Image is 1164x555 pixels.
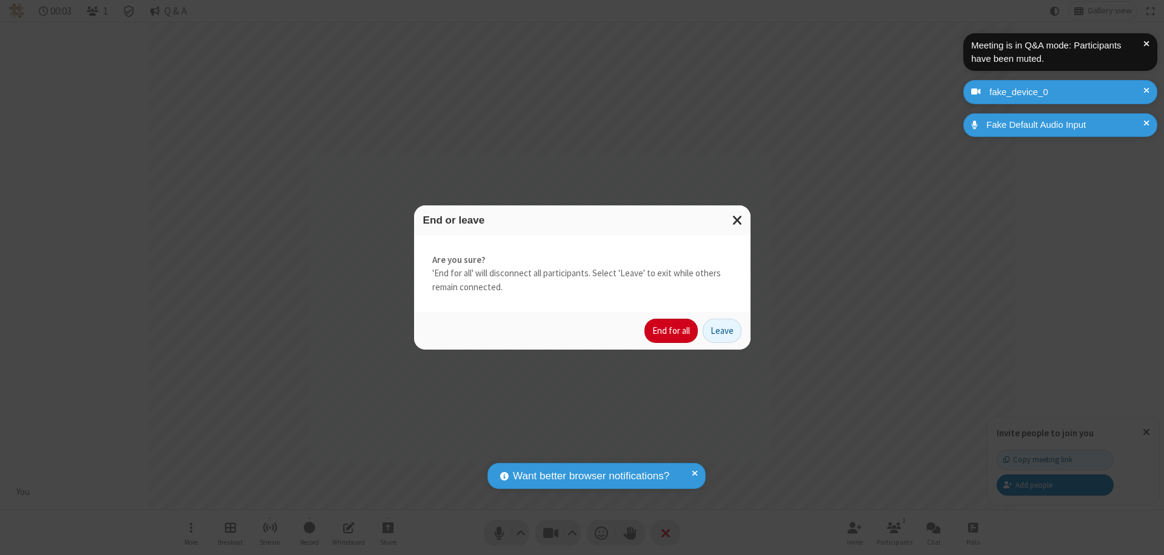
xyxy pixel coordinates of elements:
div: 'End for all' will disconnect all participants. Select 'Leave' to exit while others remain connec... [414,235,751,313]
div: Meeting is in Q&A mode: Participants have been muted. [971,39,1143,66]
div: fake_device_0 [985,85,1148,99]
button: Close modal [725,205,751,235]
strong: Are you sure? [432,253,732,267]
button: End for all [644,319,698,343]
div: Fake Default Audio Input [982,118,1148,132]
span: Want better browser notifications? [513,468,669,484]
button: Leave [703,319,741,343]
h3: End or leave [423,214,741,226]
